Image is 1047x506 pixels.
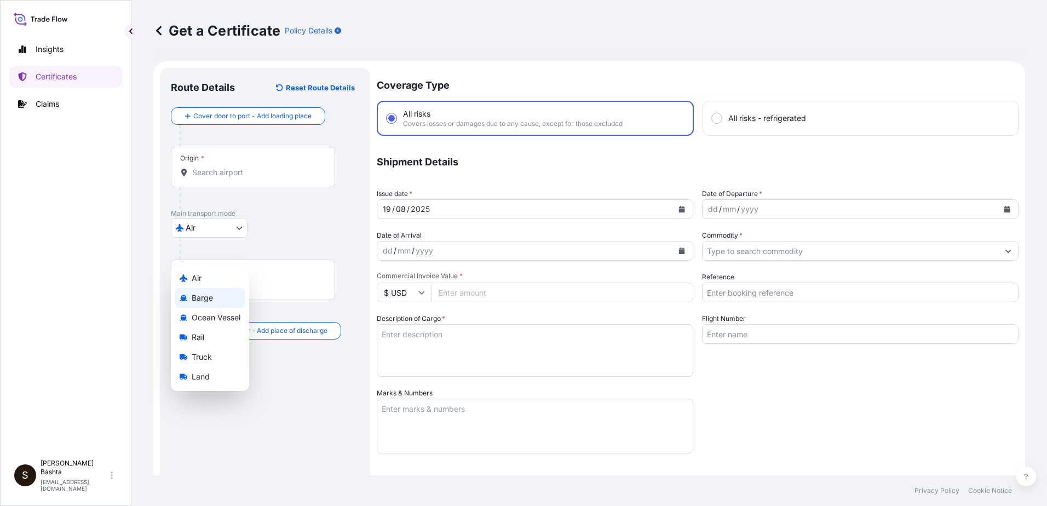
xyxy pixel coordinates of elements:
[192,280,321,291] input: Destination
[396,244,412,257] div: month,
[382,244,394,257] div: day,
[36,99,59,110] p: Claims
[377,230,422,241] span: Date of Arrival
[22,470,28,481] span: S
[403,119,623,128] span: Covers losses or damages due to any cause, except for those excluded
[41,479,108,492] p: [EMAIL_ADDRESS][DOMAIN_NAME]
[171,209,359,218] p: Main transport mode
[673,200,691,218] button: Calendar
[171,81,235,94] p: Route Details
[9,93,122,115] a: Claims
[392,203,395,216] div: /
[377,68,1019,101] p: Coverage Type
[673,242,691,260] button: Calendar
[740,203,760,216] div: year,
[153,22,280,39] p: Get a Certificate
[192,371,210,382] span: Land
[36,44,64,55] p: Insights
[415,244,434,257] div: year,
[702,188,762,199] span: Date of Departure
[41,459,108,476] p: [PERSON_NAME] Bashta
[410,203,431,216] div: year,
[193,325,327,336] span: Cover port to door - Add place of discharge
[271,79,359,96] button: Reset Route Details
[36,71,77,82] p: Certificates
[914,486,959,495] a: Privacy Policy
[186,222,195,233] span: Air
[403,108,430,119] span: All risks
[171,264,249,391] div: Select transport
[998,241,1018,261] button: Show suggestions
[998,200,1016,218] button: Calendar
[192,167,321,178] input: Origin
[387,113,396,123] input: All risksCovers losses or damages due to any cause, except for those excluded
[9,38,122,60] a: Insights
[728,113,806,124] span: All risks - refrigerated
[377,313,445,324] label: Description of Cargo
[432,283,693,302] input: Enter amount
[722,203,737,216] div: month,
[377,188,412,199] span: Issue date
[286,82,355,93] p: Reset Route Details
[412,244,415,257] div: /
[171,218,248,238] button: Select transport
[192,332,204,343] span: Rail
[702,324,1019,344] input: Enter name
[192,273,202,284] span: Air
[193,111,312,122] span: Cover door to port - Add loading place
[702,283,1019,302] input: Enter booking reference
[192,312,240,323] span: Ocean Vessel
[382,203,392,216] div: day,
[702,313,746,324] label: Flight Number
[285,25,332,36] p: Policy Details
[9,66,122,88] a: Certificates
[180,154,204,163] div: Origin
[171,322,341,340] button: Cover port to door - Add place of discharge
[192,352,212,363] span: Truck
[719,203,722,216] div: /
[377,272,693,280] span: Commercial Invoice Value
[737,203,740,216] div: /
[395,203,407,216] div: month,
[394,244,396,257] div: /
[377,388,433,399] label: Marks & Numbers
[712,113,722,123] input: All risks - refrigerated
[703,241,998,261] input: Type to search commodity
[968,486,1012,495] a: Cookie Notice
[171,107,325,125] button: Cover door to port - Add loading place
[377,147,1019,177] p: Shipment Details
[702,272,734,283] label: Reference
[192,292,213,303] span: Barge
[407,203,410,216] div: /
[707,203,719,216] div: day,
[702,230,743,241] label: Commodity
